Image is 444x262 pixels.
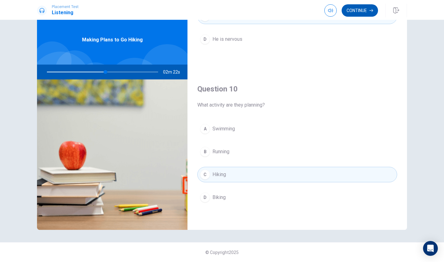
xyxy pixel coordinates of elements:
button: DHe is nervous [197,32,397,47]
div: Open Intercom Messenger [423,241,438,256]
div: C [200,170,210,180]
span: Hiking [212,171,226,178]
span: © Copyright 2025 [205,250,239,255]
button: ASwimming [197,121,397,137]
button: DBiking [197,190,397,205]
span: What activity are they planning? [197,101,397,109]
span: Running [212,148,229,155]
span: Placement Test [52,5,79,9]
span: Making Plans to Go Hiking [82,36,143,44]
span: Biking [212,194,226,201]
button: Continue [342,4,378,17]
div: D [200,34,210,44]
h4: Question 10 [197,84,397,94]
span: He is nervous [212,36,242,43]
img: Making Plans to Go Hiking [37,79,187,230]
span: Swimming [212,125,235,133]
button: CHiking [197,167,397,182]
span: 02m 22s [163,65,185,79]
button: BRunning [197,144,397,159]
div: D [200,192,210,202]
h1: Listening [52,9,79,16]
div: B [200,147,210,157]
div: A [200,124,210,134]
